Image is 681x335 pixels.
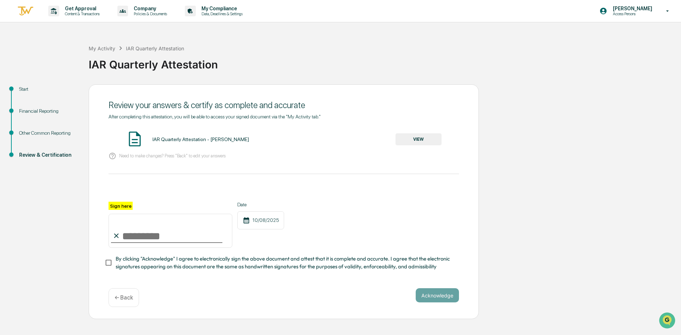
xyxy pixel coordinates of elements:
div: Review & Certification [19,151,77,159]
p: Data, Deadlines & Settings [196,11,246,16]
label: Sign here [109,202,133,210]
p: [PERSON_NAME] [607,6,656,11]
p: Company [128,6,171,11]
span: Data Lookup [14,103,45,110]
p: My Compliance [196,6,246,11]
img: Document Icon [126,130,144,148]
button: Start new chat [121,56,129,65]
p: Need to make changes? Press "Back" to edit your answers [119,153,226,158]
div: Review your answers & certify as complete and accurate [109,100,459,110]
div: Financial Reporting [19,107,77,115]
div: IAR Quarterly Attestation [89,52,677,71]
img: logo [17,5,34,17]
div: 🔎 [7,104,13,109]
span: By clicking "Acknowledge" I agree to electronically sign the above document and attest that it is... [116,255,453,271]
span: Preclearance [14,89,46,96]
div: 🗄️ [51,90,57,96]
p: Policies & Documents [128,11,171,16]
span: Attestations [59,89,88,96]
div: Start [19,85,77,93]
div: IAR Quarterly Attestation - [PERSON_NAME] [153,136,249,142]
img: 1746055101610-c473b297-6a78-478c-a979-82029cc54cd1 [7,54,20,67]
a: 🖐️Preclearance [4,86,49,99]
span: Pylon [71,120,86,125]
a: 🗄️Attestations [49,86,91,99]
p: How can we help? [7,15,129,26]
label: Date [237,202,284,207]
a: Powered byPylon [50,120,86,125]
div: We're available if you need us! [24,61,90,67]
div: 🖐️ [7,90,13,96]
p: Access Persons [607,11,656,16]
span: After completing this attestation, you will be able to access your signed document via the "My Ac... [109,114,321,119]
div: My Activity [89,45,115,51]
p: Content & Transactions [59,11,103,16]
div: Other Common Reporting [19,129,77,137]
a: 🔎Data Lookup [4,100,48,113]
p: ← Back [115,294,133,301]
button: VIEW [395,133,442,145]
div: 10/08/2025 [237,211,284,229]
p: Get Approval [59,6,103,11]
div: Start new chat [24,54,116,61]
div: IAR Quarterly Attestation [126,45,184,51]
button: Acknowledge [416,288,459,302]
iframe: Open customer support [658,312,677,331]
